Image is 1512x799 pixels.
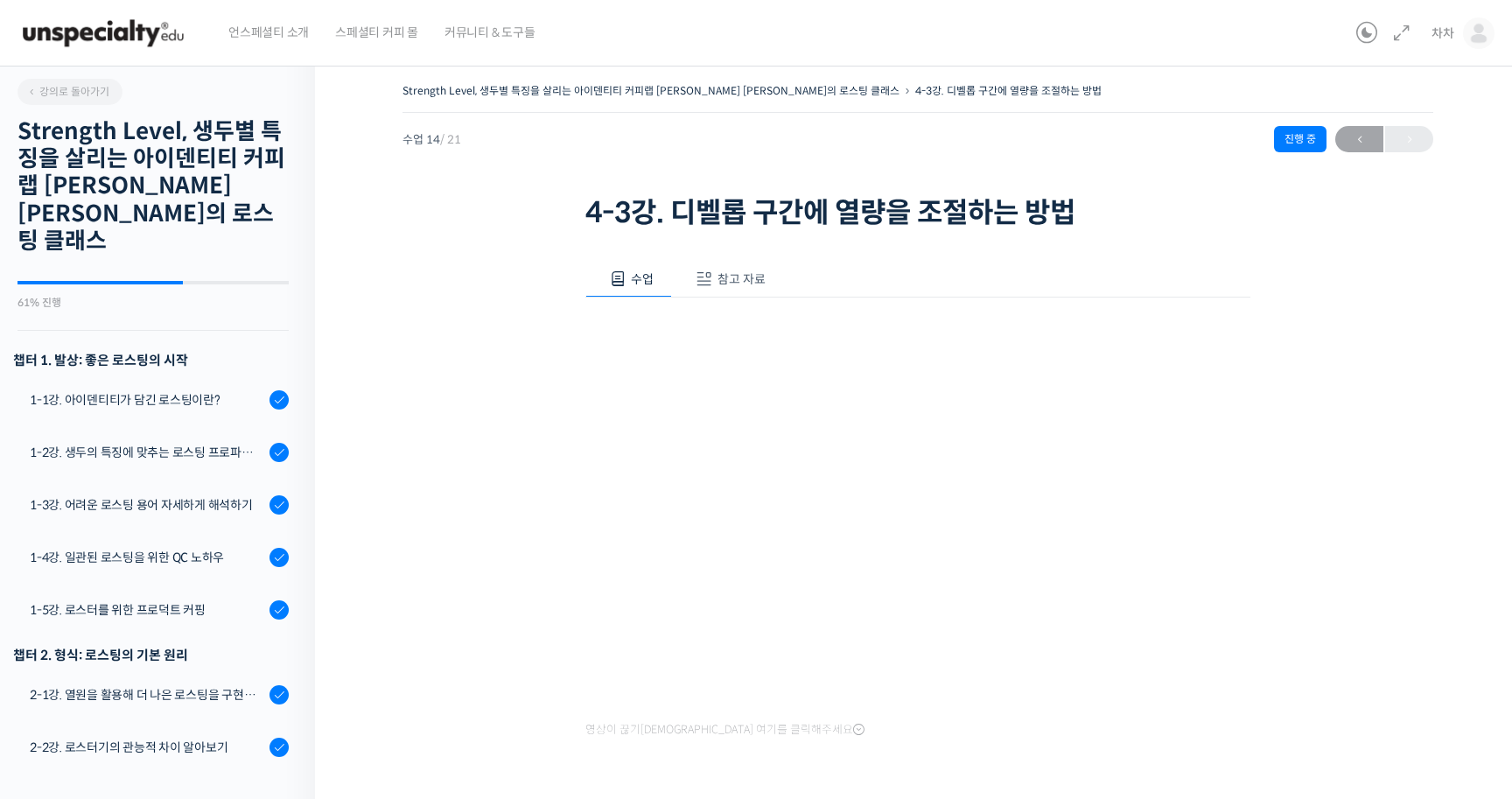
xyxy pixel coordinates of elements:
a: 4-3강. 디벨롭 구간에 열량을 조절하는 방법 [915,84,1102,97]
span: 수업 [631,271,654,287]
span: ← [1335,128,1383,151]
a: Strength Level, 생두별 특징을 살리는 아이덴티티 커피랩 [PERSON_NAME] [PERSON_NAME]의 로스팅 클래스 [402,84,899,97]
span: 강의로 돌아가기 [26,85,109,98]
div: 1-5강. 로스터를 위한 프로덕트 커핑 [30,600,264,620]
div: 1-4강. 일관된 로스팅을 위한 QC 노하우 [30,548,264,567]
div: 1-2강. 생두의 특징에 맞추는 로스팅 프로파일 'Stength Level' [30,443,264,462]
span: 수업 14 [402,134,461,145]
span: 참고 자료 [717,271,766,287]
div: 챕터 2. 형식: 로스팅의 기본 원리 [13,643,289,667]
h2: Strength Level, 생두별 특징을 살리는 아이덴티티 커피랩 [PERSON_NAME] [PERSON_NAME]의 로스팅 클래스 [17,118,289,255]
span: 영상이 끊기[DEMOGRAPHIC_DATA] 여기를 클릭해주세요 [585,723,864,737]
a: 강의로 돌아가기 [17,79,122,105]
div: 2-1강. 열원을 활용해 더 나은 로스팅을 구현하는 방법 [30,685,264,704]
div: 2-2강. 로스터기의 관능적 차이 알아보기 [30,738,264,757]
span: 차차 [1431,25,1454,41]
h1: 4-3강. 디벨롭 구간에 열량을 조절하는 방법 [585,196,1250,229]
span: / 21 [440,132,461,147]
div: 61% 진행 [17,298,289,308]
div: 진행 중 [1274,126,1326,152]
a: ←이전 [1335,126,1383,152]
h3: 챕터 1. 발상: 좋은 로스팅의 시작 [13,348,289,372]
div: 1-3강. 어려운 로스팅 용어 자세하게 해석하기 [30,495,264,515]
div: 1-1강. 아이덴티티가 담긴 로스팅이란? [30,390,264,410]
